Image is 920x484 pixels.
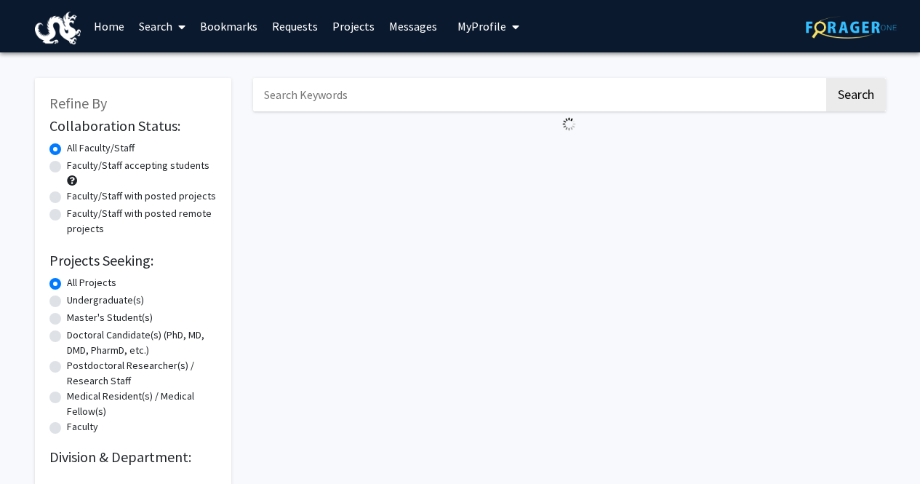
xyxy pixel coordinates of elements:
a: Projects [325,1,382,52]
a: Search [132,1,193,52]
label: Faculty [67,419,98,435]
label: Faculty/Staff with posted projects [67,189,216,204]
span: Refine By [49,94,107,112]
label: Postdoctoral Researcher(s) / Research Staff [67,358,217,389]
label: All Projects [67,275,116,290]
h2: Projects Seeking: [49,252,217,269]
label: Faculty/Staff accepting students [67,158,209,173]
h2: Collaboration Status: [49,117,217,135]
a: Bookmarks [193,1,265,52]
label: Medical Resident(s) / Medical Fellow(s) [67,389,217,419]
img: Loading [556,111,582,137]
a: Home [87,1,132,52]
label: Undergraduate(s) [67,293,144,308]
button: Search [826,78,886,111]
img: ForagerOne Logo [806,16,897,39]
label: Master's Student(s) [67,310,153,325]
a: Messages [382,1,444,52]
input: Search Keywords [253,78,824,111]
img: Drexel University Logo [35,12,81,44]
h2: Division & Department: [49,448,217,466]
label: Faculty/Staff with posted remote projects [67,206,217,237]
nav: Page navigation [253,137,886,170]
a: Requests [265,1,325,52]
iframe: Chat [11,418,62,473]
label: Doctoral Candidate(s) (PhD, MD, DMD, PharmD, etc.) [67,328,217,358]
span: My Profile [457,19,506,33]
label: All Faculty/Staff [67,140,135,156]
